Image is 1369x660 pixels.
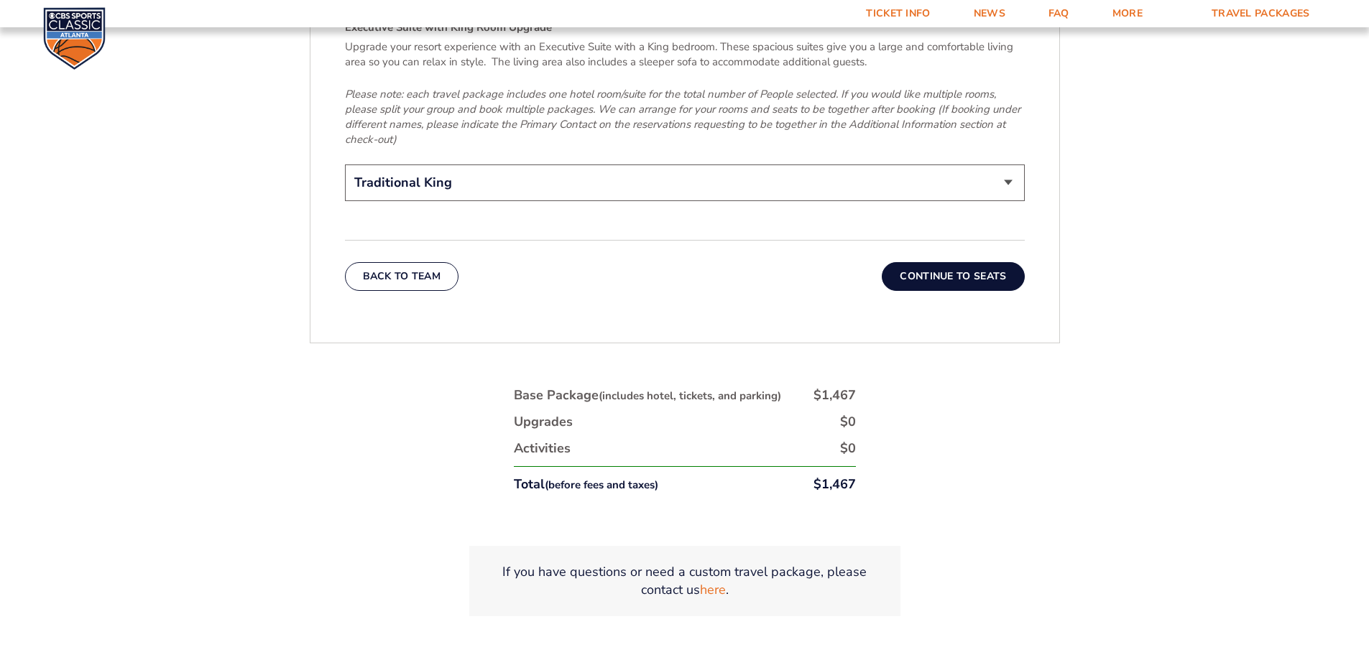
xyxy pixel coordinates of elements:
div: $0 [840,440,856,457]
div: Upgrades [514,413,573,431]
div: Activities [514,440,571,457]
p: Upgrade your resort experience with an Executive Suite with a King bedroom. These spacious suites... [345,39,1025,70]
a: here [700,581,726,599]
button: Back To Team [345,262,459,291]
small: (before fees and taxes) [545,478,658,492]
p: If you have questions or need a custom travel package, please contact us . [487,563,883,599]
div: $0 [840,413,856,431]
div: Base Package [514,386,781,404]
div: $1,467 [813,475,856,493]
div: $1,467 [813,386,856,404]
img: CBS Sports Classic [43,7,106,70]
small: (includes hotel, tickets, and parking) [599,389,781,403]
em: Please note: each travel package includes one hotel room/suite for the total number of People sel... [345,87,1020,147]
button: Continue To Seats [882,262,1024,291]
div: Total [514,475,658,493]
